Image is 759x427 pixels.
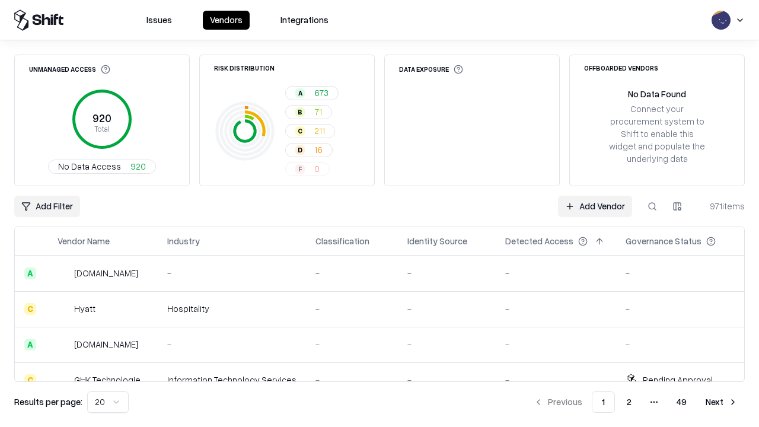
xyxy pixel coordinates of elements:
[48,160,156,174] button: No Data Access920
[74,267,138,279] div: [DOMAIN_NAME]
[697,200,745,212] div: 971 items
[407,338,486,350] div: -
[74,374,148,386] div: GHK Technologies Inc.
[315,374,388,386] div: -
[14,396,82,408] p: Results per page:
[626,302,735,315] div: -
[273,11,336,30] button: Integrations
[505,338,607,350] div: -
[130,160,146,173] span: 920
[24,303,36,315] div: C
[58,339,69,350] img: primesec.co.il
[628,88,686,100] div: No Data Found
[58,303,69,315] img: Hyatt
[626,267,735,279] div: -
[285,105,332,119] button: B71
[315,302,388,315] div: -
[315,267,388,279] div: -
[295,88,305,98] div: A
[407,374,486,386] div: -
[24,339,36,350] div: A
[167,235,200,247] div: Industry
[58,160,121,173] span: No Data Access
[203,11,250,30] button: Vendors
[399,65,463,74] div: Data Exposure
[29,65,110,74] div: Unmanaged Access
[314,106,322,118] span: 71
[94,124,110,133] tspan: Total
[74,302,95,315] div: Hyatt
[505,235,573,247] div: Detected Access
[315,235,369,247] div: Classification
[285,86,339,100] button: A673
[314,144,323,156] span: 16
[14,196,80,217] button: Add Filter
[407,267,486,279] div: -
[214,65,275,71] div: Risk Distribution
[527,391,745,413] nav: pagination
[505,374,607,386] div: -
[167,302,296,315] div: Hospitality
[295,126,305,136] div: C
[407,302,486,315] div: -
[295,145,305,155] div: D
[24,374,36,386] div: C
[285,124,335,138] button: C211
[139,11,179,30] button: Issues
[699,391,745,413] button: Next
[643,374,713,386] div: Pending Approval
[167,267,296,279] div: -
[407,235,467,247] div: Identity Source
[584,65,658,71] div: Offboarded Vendors
[315,338,388,350] div: -
[58,267,69,279] img: intrado.com
[167,338,296,350] div: -
[74,338,138,350] div: [DOMAIN_NAME]
[285,143,333,157] button: D16
[667,391,696,413] button: 49
[167,374,296,386] div: Information Technology Services
[505,267,607,279] div: -
[558,196,632,217] a: Add Vendor
[626,338,735,350] div: -
[58,374,69,386] img: GHK Technologies Inc.
[314,125,325,137] span: 211
[314,87,329,99] span: 673
[505,302,607,315] div: -
[24,267,36,279] div: A
[626,235,701,247] div: Governance Status
[592,391,615,413] button: 1
[608,103,706,165] div: Connect your procurement system to Shift to enable this widget and populate the underlying data
[58,235,110,247] div: Vendor Name
[617,391,641,413] button: 2
[295,107,305,117] div: B
[93,111,111,125] tspan: 920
